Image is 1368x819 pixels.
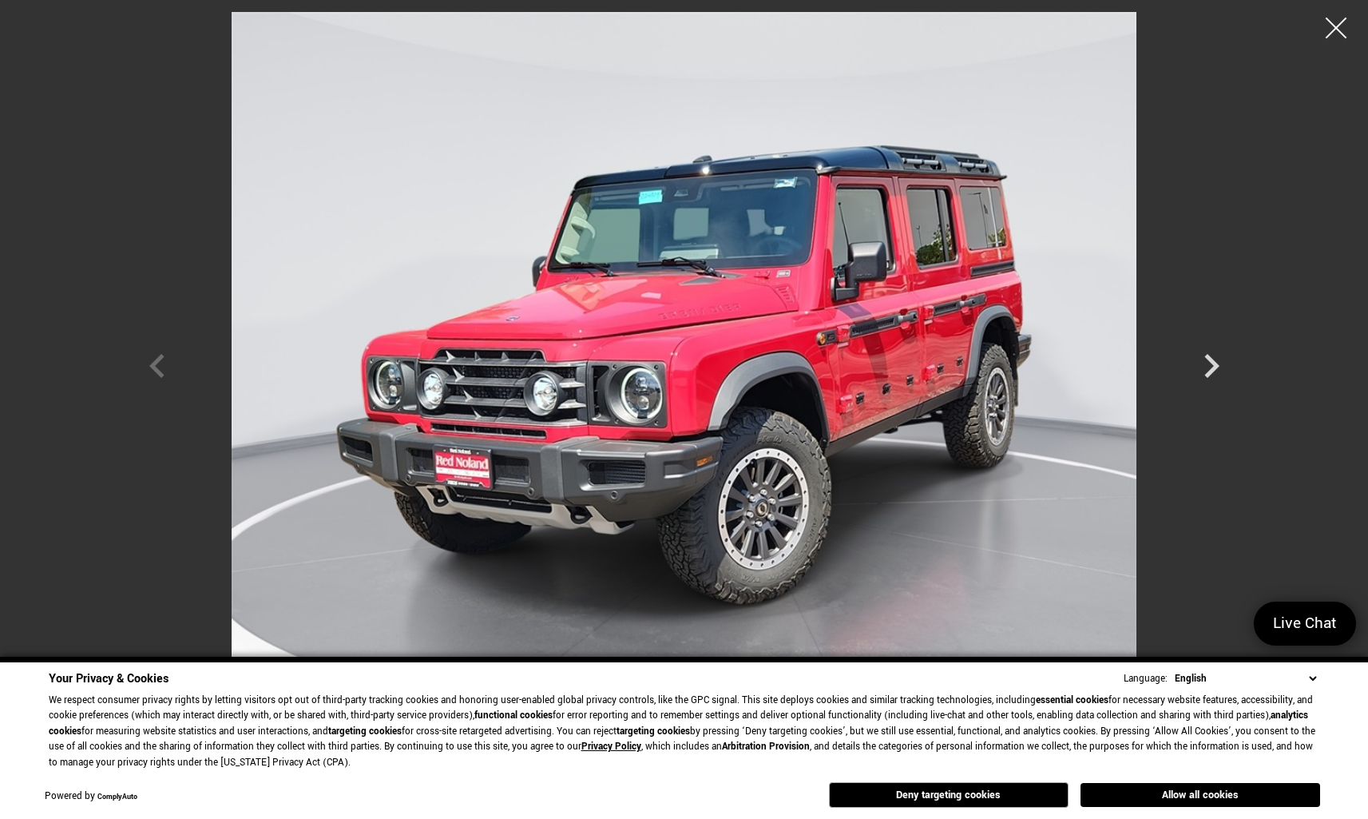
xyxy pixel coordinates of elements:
button: Deny targeting cookies [829,782,1069,808]
p: We respect consumer privacy rights by letting visitors opt out of third-party tracking cookies an... [49,693,1320,771]
a: Live Chat [1254,602,1356,646]
strong: Arbitration Provision [722,740,810,753]
strong: essential cookies [1036,694,1108,707]
strong: targeting cookies [328,725,402,738]
strong: targeting cookies [617,725,690,738]
button: Allow all cookies [1081,783,1320,807]
div: Language: [1124,674,1168,684]
select: Language Select [1171,670,1320,687]
div: Next [1188,334,1235,406]
div: Powered by [45,792,137,802]
a: Privacy Policy [581,740,641,753]
span: Live Chat [1265,613,1345,634]
strong: functional cookies [474,709,553,722]
span: Your Privacy & Cookies [49,670,169,687]
a: ComplyAuto [97,792,137,802]
strong: analytics cookies [49,709,1308,738]
img: New 2025 Red INEOS Fieldmaster Edition image 1 [205,12,1164,691]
